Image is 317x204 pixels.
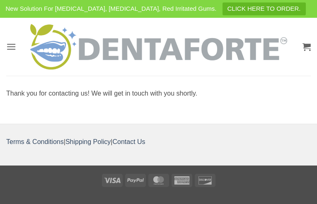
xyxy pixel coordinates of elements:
[101,173,217,187] div: Payment icons
[6,137,311,147] p: | |
[112,138,145,145] a: Contact Us
[6,88,311,99] div: Thank you for contacting us! We will get in touch with you shortly.
[30,24,287,70] img: DENTAFORTE™
[6,138,64,145] a: Terms & Conditions
[65,138,111,145] a: Shipping Policy
[302,38,311,56] a: View cart
[6,36,16,57] a: Menu
[223,2,306,15] a: CLICK HERE TO ORDER.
